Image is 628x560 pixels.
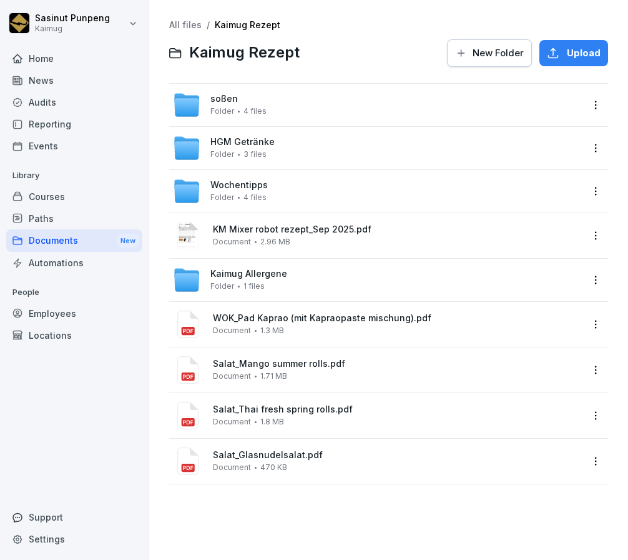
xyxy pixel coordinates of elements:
span: Salat_Thai fresh spring rolls.pdf [213,404,582,415]
a: HGM GetränkeFolder3 files [173,134,582,162]
span: Document [213,237,251,246]
button: Upload [539,40,608,66]
span: 470 KB [260,463,287,472]
span: Upload [567,46,601,60]
p: Sasinut Punpeng [35,13,110,24]
span: 4 files [243,193,267,202]
a: Paths [6,207,142,229]
div: Support [6,506,142,528]
span: Salat_Mango summer rolls.pdf [213,359,582,369]
span: KM Mixer robot rezept_Sep 2025.pdf [213,224,582,235]
span: 1.71 MB [260,372,287,381]
span: soßen [210,94,238,104]
span: Document [213,417,251,426]
a: DocumentsNew [6,229,142,252]
span: Kaimug Allergene [210,269,287,279]
a: WochentippsFolder4 files [173,177,582,205]
a: Employees [6,302,142,324]
a: soßenFolder4 files [173,91,582,119]
span: Folder [210,282,234,291]
a: Courses [6,186,142,207]
a: Reporting [6,113,142,135]
a: Kaimug Rezept [215,19,280,30]
a: Audits [6,91,142,113]
span: Folder [210,107,234,116]
p: Kaimug [35,24,110,33]
span: 1 files [243,282,265,291]
a: Home [6,47,142,69]
div: New [117,234,139,248]
span: Folder [210,193,234,202]
span: Document [213,326,251,335]
span: Kaimug Rezept [189,44,300,62]
span: 4 files [243,107,267,116]
span: 1.8 MB [260,417,284,426]
span: 1.3 MB [260,326,284,335]
span: WOK_Pad Kaprao (mit Kapraopaste mischung).pdf [213,313,582,324]
span: Document [213,463,251,472]
span: Wochentipps [210,180,268,191]
div: Documents [6,229,142,252]
span: Folder [210,150,234,159]
p: People [6,282,142,302]
span: HGM Getränke [210,137,275,147]
a: All files [169,19,202,30]
span: / [207,20,210,31]
button: New Folder [447,39,532,67]
a: Kaimug AllergeneFolder1 files [173,266,582,294]
a: Automations [6,252,142,274]
span: 3 files [243,150,267,159]
a: News [6,69,142,91]
span: 2.96 MB [260,237,290,246]
a: Settings [6,528,142,550]
p: Library [6,166,142,186]
span: Document [213,372,251,381]
a: Locations [6,324,142,346]
span: Salat_Glasnudelsalat.pdf [213,450,582,461]
span: New Folder [473,46,524,60]
a: Events [6,135,142,157]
